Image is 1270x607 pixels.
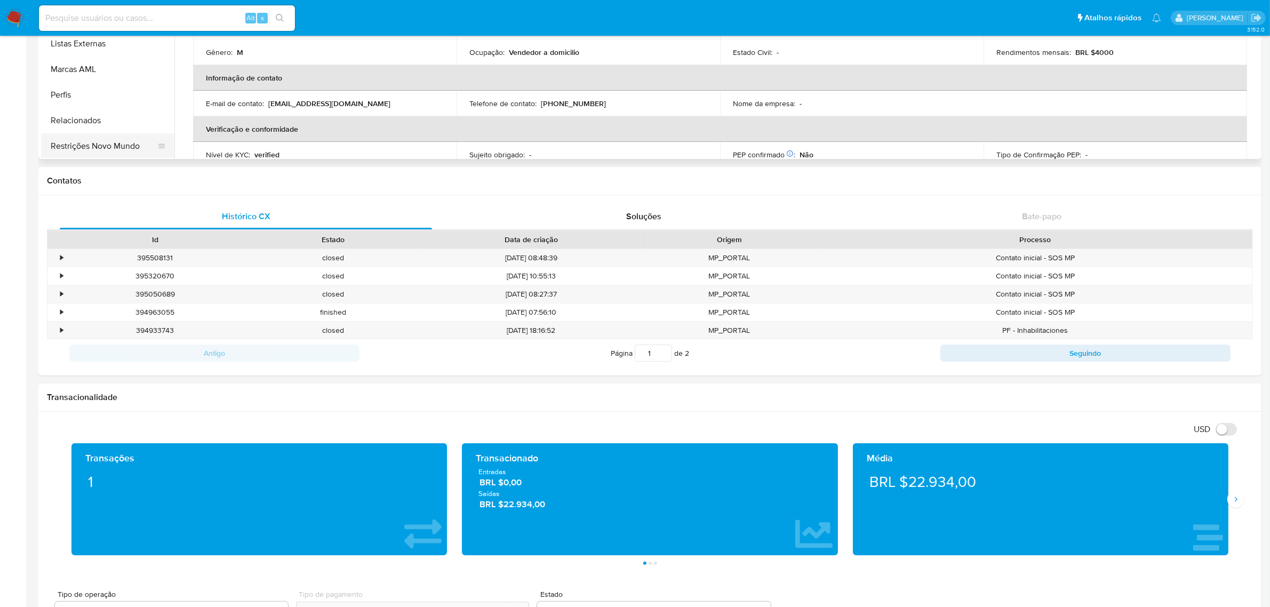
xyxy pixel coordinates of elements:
button: Restrições Novo Mundo [41,133,166,159]
div: MP_PORTAL [641,322,818,339]
button: Seguindo [940,345,1231,362]
p: Gênero : [206,47,233,57]
p: M [237,47,243,57]
p: [PHONE_NUMBER] [541,99,606,108]
p: PEP confirmado : [733,150,795,159]
span: Alt [246,13,255,23]
div: closed [244,267,421,285]
div: MP_PORTAL [641,285,818,303]
div: [DATE] 18:16:52 [422,322,641,339]
span: 2 [685,348,689,358]
div: • [60,289,63,299]
span: Histórico CX [222,210,270,222]
p: Vendedor a domicilio [509,47,579,57]
div: • [60,253,63,263]
p: Estado Civil : [733,47,772,57]
th: Informação de contato [193,65,1247,91]
button: Marcas AML [41,57,174,82]
div: • [60,325,63,336]
div: [DATE] 07:56:10 [422,303,641,321]
div: Processo [826,234,1245,245]
p: Ocupação : [469,47,505,57]
div: Estado [251,234,414,245]
div: finished [244,303,421,321]
p: Tipo de Confirmação PEP : [996,150,1081,159]
div: [DATE] 08:27:37 [422,285,641,303]
div: 395050689 [66,285,244,303]
th: Verificação e conformidade [193,116,1247,142]
div: MP_PORTAL [641,267,818,285]
p: Nome da empresa : [733,99,795,108]
p: - [777,47,779,57]
button: Listas Externas [41,31,174,57]
div: Contato inicial - SOS MP [818,285,1252,303]
div: 394963055 [66,303,244,321]
span: Atalhos rápidos [1084,12,1141,23]
p: Rendimentos mensais : [996,47,1071,57]
p: Telefone de contato : [469,99,537,108]
p: magno.ferreira@mercadopago.com.br [1187,13,1247,23]
span: Página de [611,345,689,362]
p: - [529,150,531,159]
div: Data de criação [429,234,633,245]
p: Não [800,150,813,159]
p: Nível de KYC : [206,150,250,159]
button: Perfis [41,82,174,108]
div: 395320670 [66,267,244,285]
div: closed [244,249,421,267]
div: PF - Inhabilitaciones [818,322,1252,339]
div: • [60,307,63,317]
div: Contato inicial - SOS MP [818,303,1252,321]
p: [EMAIL_ADDRESS][DOMAIN_NAME] [268,99,390,108]
a: Sair [1251,12,1262,23]
div: 394933743 [66,322,244,339]
h1: Transacionalidade [47,392,1253,403]
p: E-mail de contato : [206,99,264,108]
p: BRL $4000 [1075,47,1114,57]
div: Id [74,234,236,245]
div: Origem [648,234,811,245]
div: Contato inicial - SOS MP [818,267,1252,285]
div: [DATE] 08:48:39 [422,249,641,267]
a: Notificações [1152,13,1161,22]
div: MP_PORTAL [641,303,818,321]
h1: Contatos [47,175,1253,186]
p: verified [254,150,279,159]
div: • [60,271,63,281]
button: Antigo [69,345,360,362]
span: s [261,13,264,23]
p: - [800,99,802,108]
div: closed [244,285,421,303]
div: Contato inicial - SOS MP [818,249,1252,267]
input: Pesquise usuários ou casos... [39,11,295,25]
div: closed [244,322,421,339]
button: search-icon [269,11,291,26]
span: Bate-papo [1022,210,1061,222]
button: Relacionados [41,108,174,133]
div: [DATE] 10:55:13 [422,267,641,285]
span: 3.152.0 [1247,25,1265,34]
p: Sujeito obrigado : [469,150,525,159]
div: 395508131 [66,249,244,267]
span: Soluções [626,210,661,222]
div: MP_PORTAL [641,249,818,267]
p: - [1085,150,1088,159]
